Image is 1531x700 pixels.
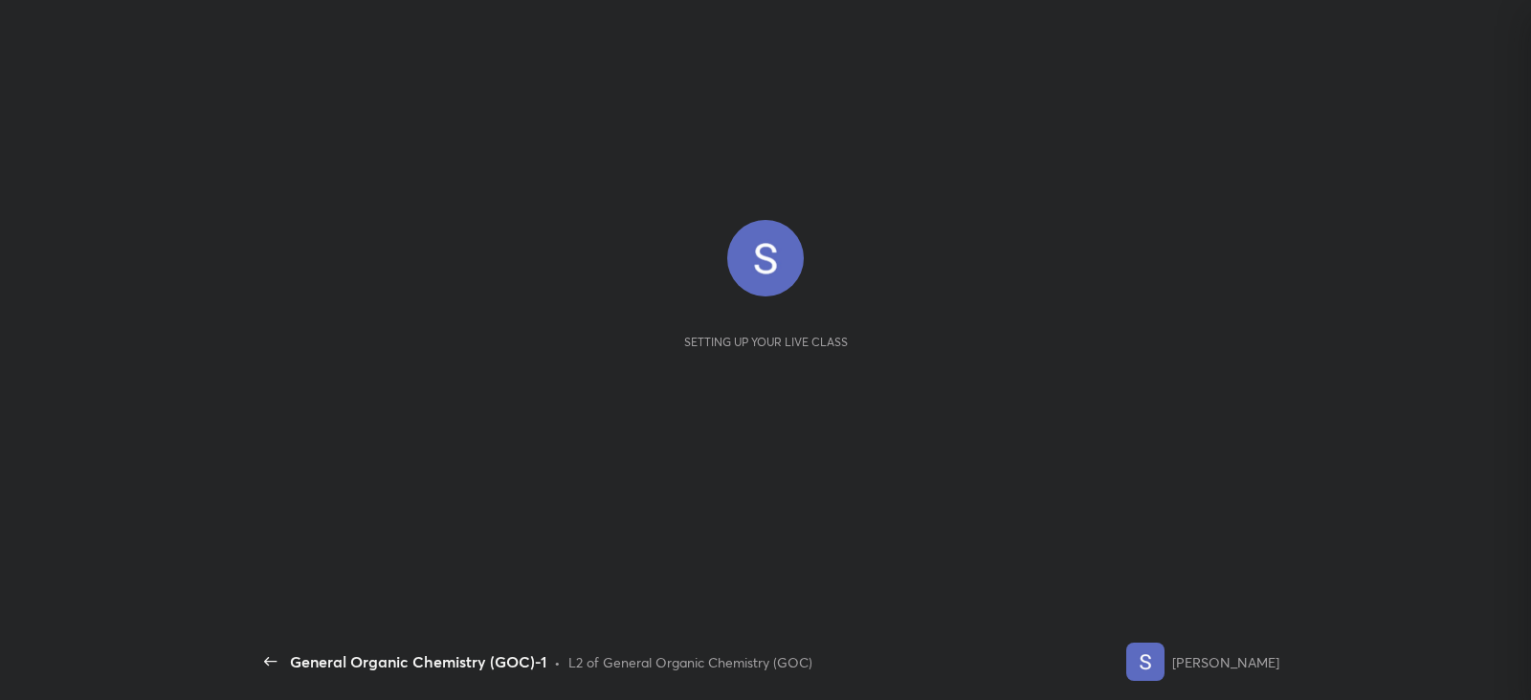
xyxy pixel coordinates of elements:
div: L2 of General Organic Chemistry (GOC) [568,652,812,672]
div: • [554,652,561,672]
img: bb95df82c44d47e1b2999f09e70f07e1.35099235_3 [727,220,804,296]
div: General Organic Chemistry (GOC)-1 [290,650,546,673]
div: [PERSON_NAME] [1172,652,1279,672]
img: bb95df82c44d47e1b2999f09e70f07e1.35099235_3 [1126,643,1165,681]
div: Setting up your live class [684,335,848,349]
